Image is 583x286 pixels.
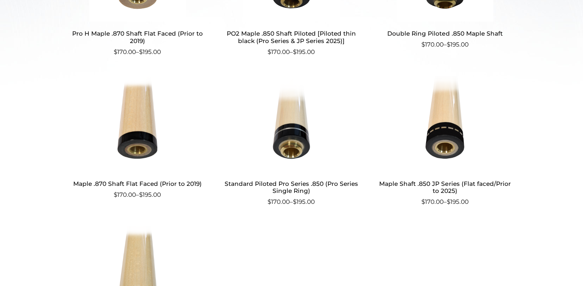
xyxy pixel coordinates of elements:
[114,191,136,198] bdi: 170.00
[376,27,513,40] h2: Double Ring Piloted .850 Maple Shaft
[223,76,360,171] img: Standard Piloted Pro Series .850 (Pro Series Single Ring)
[139,48,143,55] span: $
[376,197,513,207] span: –
[114,48,136,55] bdi: 170.00
[223,27,360,48] h2: PO2 Maple .850 Shaft Piloted [Piloted thin black (Pro Series & JP Series 2025)]
[421,198,444,205] bdi: 170.00
[421,198,425,205] span: $
[223,197,360,207] span: –
[421,41,425,48] span: $
[114,191,117,198] span: $
[421,41,444,48] bdi: 170.00
[447,198,450,205] span: $
[293,198,296,205] span: $
[376,177,513,197] h2: Maple Shaft .850 JP Series (Flat faced/Prior to 2025)
[223,48,360,57] span: –
[139,191,143,198] span: $
[69,48,206,57] span: –
[223,76,360,206] a: Standard Piloted Pro Series .850 (Pro Series Single Ring) $170.00–$195.00
[376,76,513,171] img: Maple Shaft .850 JP Series (Flat faced/Prior to 2025)
[69,190,206,200] span: –
[268,198,271,205] span: $
[376,76,513,206] a: Maple Shaft .850 JP Series (Flat faced/Prior to 2025) $170.00–$195.00
[69,76,206,199] a: Maple .870 Shaft Flat Faced (Prior to 2019) $170.00–$195.00
[139,191,161,198] bdi: 195.00
[69,27,206,48] h2: Pro H Maple .870 Shaft Flat Faced (Prior to 2019)
[376,40,513,49] span: –
[69,177,206,190] h2: Maple .870 Shaft Flat Faced (Prior to 2019)
[447,198,469,205] bdi: 195.00
[293,48,296,55] span: $
[293,48,315,55] bdi: 195.00
[447,41,469,48] bdi: 195.00
[139,48,161,55] bdi: 195.00
[293,198,315,205] bdi: 195.00
[114,48,117,55] span: $
[69,76,206,171] img: Maple .870 Shaft Flat Faced (Prior to 2019)
[223,177,360,197] h2: Standard Piloted Pro Series .850 (Pro Series Single Ring)
[447,41,450,48] span: $
[268,48,271,55] span: $
[268,48,290,55] bdi: 170.00
[268,198,290,205] bdi: 170.00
